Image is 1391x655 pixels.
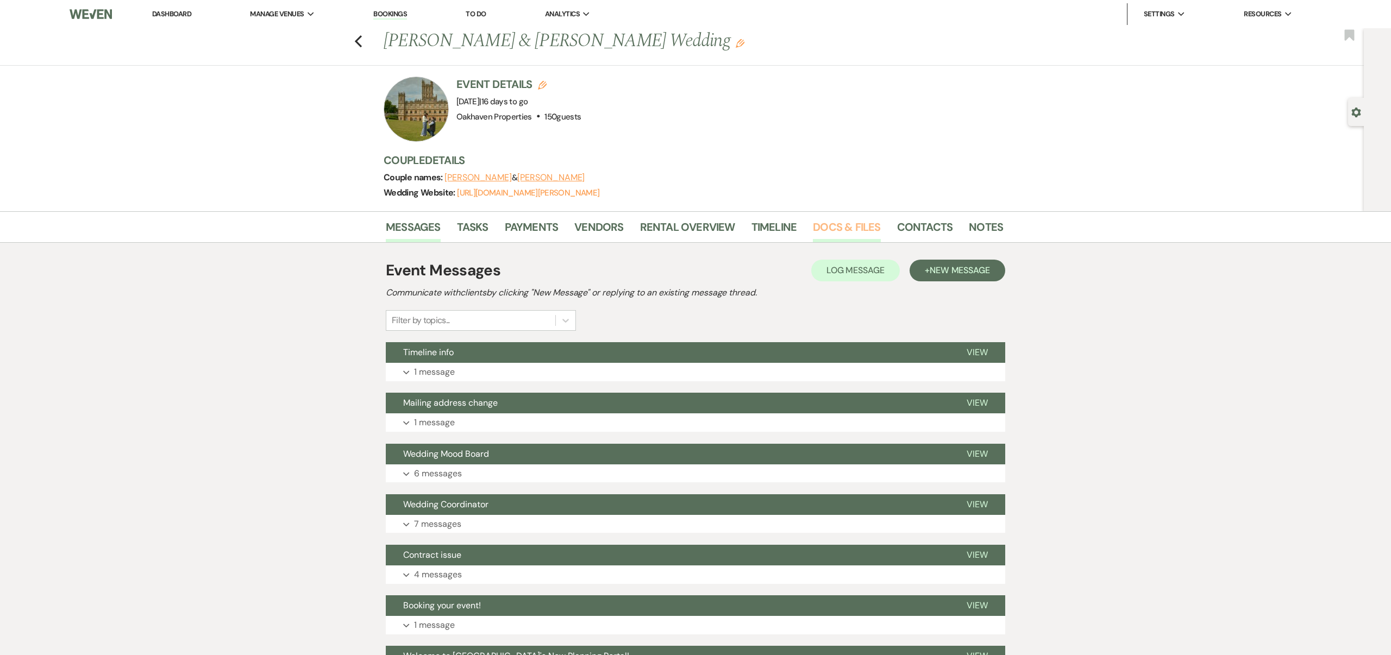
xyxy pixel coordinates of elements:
a: Messages [386,218,441,242]
span: Contract issue [403,549,461,560]
span: Manage Venues [250,9,304,20]
span: Settings [1144,9,1175,20]
button: View [949,342,1005,363]
h3: Couple Details [384,153,992,168]
span: Log Message [826,264,885,276]
h1: Event Messages [386,259,500,282]
a: Bookings [373,9,407,20]
p: 1 message [414,365,455,379]
button: View [949,494,1005,515]
span: View [967,397,988,408]
span: [DATE] [456,96,528,107]
span: Mailing address change [403,397,498,408]
button: 1 message [386,363,1005,381]
button: Contract issue [386,545,949,565]
span: Oakhaven Properties [456,111,532,122]
span: View [967,347,988,358]
button: Edit [736,38,744,48]
p: 6 messages [414,467,462,481]
button: Wedding Mood Board [386,444,949,464]
div: Filter by topics... [392,314,450,327]
span: & [444,172,585,183]
button: Mailing address change [386,393,949,413]
span: View [967,448,988,459]
p: 4 messages [414,568,462,582]
button: [PERSON_NAME] [517,173,585,182]
span: Wedding Website: [384,187,457,198]
button: Booking your event! [386,595,949,616]
p: 7 messages [414,517,461,531]
a: To Do [466,9,486,18]
button: 4 messages [386,565,1005,584]
p: 1 message [414,618,455,632]
button: View [949,393,1005,413]
a: Vendors [574,218,623,242]
p: 1 message [414,415,455,430]
span: View [967,549,988,560]
h1: [PERSON_NAME] & [PERSON_NAME] Wedding [384,28,870,54]
span: View [967,499,988,510]
button: 6 messages [386,464,1005,483]
button: 1 message [386,616,1005,634]
span: 16 days to go [481,96,528,107]
span: Couple names: [384,172,444,183]
span: New Message [930,264,990,276]
a: Notes [969,218,1003,242]
a: Docs & Files [813,218,880,242]
button: View [949,595,1005,616]
a: Payments [505,218,559,242]
a: [URL][DOMAIN_NAME][PERSON_NAME] [457,187,599,198]
h3: Event Details [456,77,581,92]
button: Timeline info [386,342,949,363]
span: Booking your event! [403,600,481,611]
span: 150 guests [544,111,581,122]
span: Analytics [545,9,580,20]
button: +New Message [910,260,1005,281]
h2: Communicate with clients by clicking "New Message" or replying to an existing message thread. [386,286,1005,299]
button: Log Message [811,260,900,281]
a: Tasks [457,218,488,242]
button: View [949,545,1005,565]
span: View [967,600,988,611]
span: | [479,96,528,107]
span: Wedding Coordinator [403,499,488,510]
button: 1 message [386,413,1005,432]
button: View [949,444,1005,464]
span: Wedding Mood Board [403,448,489,459]
a: Timeline [751,218,797,242]
button: Open lead details [1351,106,1361,117]
button: Wedding Coordinator [386,494,949,515]
button: [PERSON_NAME] [444,173,512,182]
span: Resources [1244,9,1281,20]
a: Contacts [897,218,953,242]
button: 7 messages [386,515,1005,533]
a: Dashboard [152,9,191,18]
span: Timeline info [403,347,454,358]
img: Weven Logo [70,3,112,26]
a: Rental Overview [640,218,735,242]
